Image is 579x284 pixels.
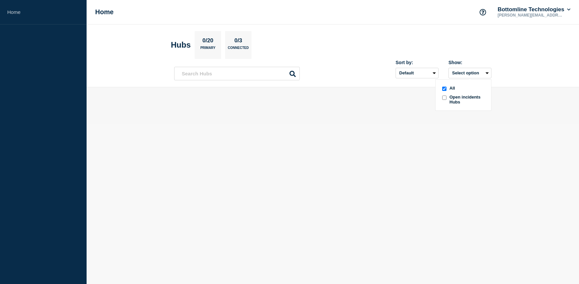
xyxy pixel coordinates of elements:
div: Sort by: [396,60,439,65]
div: Show: [448,60,491,65]
input: openIncidentsHubs checkbox [442,96,446,100]
input: all checkbox [442,87,446,91]
p: Connected [228,46,249,53]
p: Primary [200,46,215,53]
button: Select optionall checkboxAllopenIncidentsHubs checkboxOpen incidents Hubs [448,68,491,78]
p: 0/3 [232,37,245,46]
h1: Home [95,8,114,16]
input: Search Hubs [174,67,300,80]
h2: Hubs [171,40,191,50]
span: All [449,86,455,92]
p: 0/20 [200,37,216,46]
button: Support [476,5,490,19]
span: Open incidents Hubs [449,95,486,104]
button: Bottomline Technologies [496,6,572,13]
select: Sort by [396,68,439,78]
p: [PERSON_NAME][EMAIL_ADDRESS][PERSON_NAME][DOMAIN_NAME] [496,13,565,18]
